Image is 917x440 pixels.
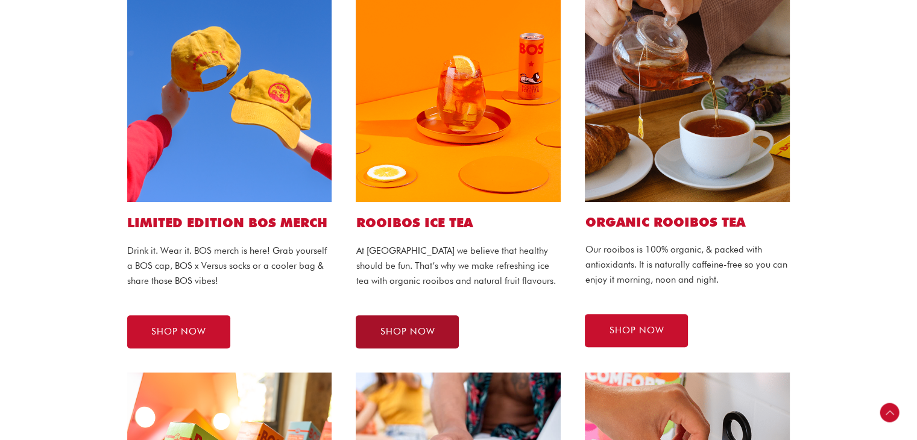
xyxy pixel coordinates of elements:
p: Drink it. Wear it. BOS merch is here! Grab yourself a BOS cap, BOS x Versus socks or a cooler bag... [127,244,332,288]
p: Our rooibos is 100% organic, & packed with antioxidants. It is naturally caffeine-free so you can... [585,242,790,287]
a: SHOP NOW [585,314,688,347]
h2: Organic ROOIBOS TEA [585,214,790,230]
span: SHOP NOW [380,327,435,336]
h1: LIMITED EDITION BOS MERCH [127,214,332,231]
p: At [GEOGRAPHIC_DATA] we believe that healthy should be fun. That’s why we make refreshing ice tea... [356,244,561,288]
h1: ROOIBOS ICE TEA [356,214,561,231]
span: SHOP NOW [609,326,664,335]
span: SHOP NOW [151,327,206,336]
a: SHOP NOW [356,315,459,348]
a: SHOP NOW [127,315,230,348]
